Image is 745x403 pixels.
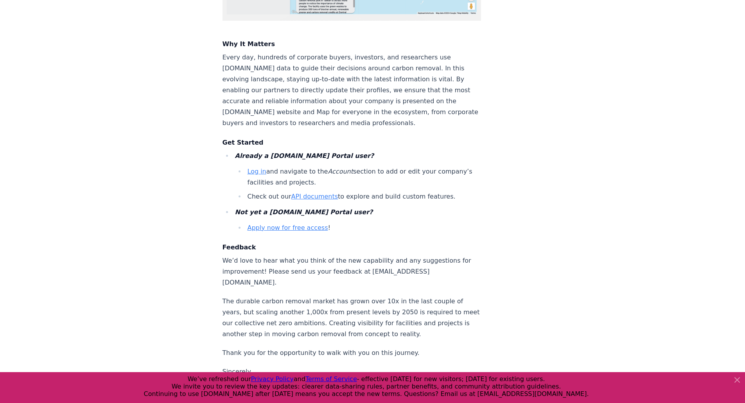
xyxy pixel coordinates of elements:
li: ! [245,222,481,233]
em: Already a [DOMAIN_NAME] Portal user? [235,152,374,159]
p: Sincerely, [223,366,481,377]
a: Apply now for free access [248,224,328,231]
li: and navigate to the section to add or edit your company’s facilities and projects. [245,166,481,188]
em: Not yet a [DOMAIN_NAME] Portal user? [235,208,373,216]
li: Check out our to explore and build custom features. [245,191,481,202]
strong: Why It Matters [223,40,275,48]
strong: Feedback [223,244,256,251]
p: Every day, hundreds of corporate buyers, investors, and researchers use [DOMAIN_NAME] data to gui... [223,52,481,129]
p: We’d love to hear what you think of the new capability and any suggestions for improvement! Pleas... [223,255,481,288]
p: The durable carbon removal market has grown over 10x in the last couple of years, but scaling ano... [223,296,481,340]
strong: Get Started [223,139,264,146]
a: Log in [248,168,266,175]
a: API documents [291,193,338,200]
p: Thank you for the opportunity to walk with you on this journey. [223,347,481,358]
em: Account [328,168,353,175]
